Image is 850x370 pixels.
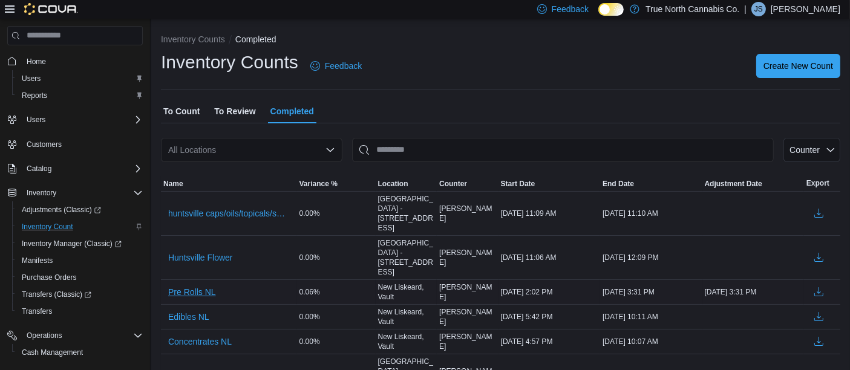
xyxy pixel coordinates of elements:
[600,177,702,191] button: End Date
[17,219,78,234] a: Inventory Count
[168,286,216,298] span: Pre Rolls NL
[17,304,143,319] span: Transfers
[17,345,143,360] span: Cash Management
[17,71,143,86] span: Users
[501,179,535,189] span: Start Date
[17,219,143,234] span: Inventory Count
[790,145,820,155] span: Counter
[22,91,47,100] span: Reports
[603,179,634,189] span: End Date
[17,253,57,268] a: Manifests
[22,328,143,343] span: Operations
[12,344,148,361] button: Cash Management
[2,327,148,344] button: Operations
[499,334,600,349] div: [DATE] 4:57 PM
[27,164,51,174] span: Catalog
[12,303,148,320] button: Transfers
[439,282,496,302] span: [PERSON_NAME]
[499,285,600,299] div: [DATE] 2:02 PM
[376,177,437,191] button: Location
[705,179,762,189] span: Adjustment Date
[783,138,840,162] button: Counter
[376,236,437,279] div: [GEOGRAPHIC_DATA] - [STREET_ADDRESS]
[22,186,61,200] button: Inventory
[756,54,840,78] button: Create New Count
[12,218,148,235] button: Inventory Count
[24,3,78,15] img: Cova
[22,348,83,357] span: Cash Management
[17,304,57,319] a: Transfers
[439,179,467,189] span: Counter
[600,310,702,324] div: [DATE] 10:11 AM
[17,287,96,302] a: Transfers (Classic)
[22,256,53,265] span: Manifests
[17,253,143,268] span: Manifests
[378,179,408,189] span: Location
[22,239,122,248] span: Inventory Manager (Classic)
[552,3,589,15] span: Feedback
[12,87,148,104] button: Reports
[499,206,600,221] div: [DATE] 11:09 AM
[297,285,376,299] div: 0.06%
[27,57,46,67] span: Home
[12,286,148,303] a: Transfers (Classic)
[376,305,437,329] div: New Liskeard, Vault
[161,33,840,48] nav: An example of EuiBreadcrumbs
[754,2,763,16] span: JS
[306,54,367,78] a: Feedback
[163,179,183,189] span: Name
[751,2,766,16] div: Jennifer Schnakenberg
[17,88,143,103] span: Reports
[2,160,148,177] button: Catalog
[22,137,143,152] span: Customers
[437,177,499,191] button: Counter
[22,112,50,127] button: Users
[27,331,62,340] span: Operations
[439,248,496,267] span: [PERSON_NAME]
[2,184,148,201] button: Inventory
[22,222,73,232] span: Inventory Count
[763,60,833,72] span: Create New Count
[168,336,232,348] span: Concentrates NL
[168,311,209,323] span: Edibles NL
[17,71,45,86] a: Users
[27,115,45,125] span: Users
[163,333,237,351] button: Concentrates NL
[12,235,148,252] a: Inventory Manager (Classic)
[22,74,41,83] span: Users
[17,88,52,103] a: Reports
[17,203,143,217] span: Adjustments (Classic)
[352,138,774,162] input: This is a search bar. After typing your query, hit enter to filter the results lower in the page.
[163,283,221,301] button: Pre Rolls NL
[168,207,290,219] span: huntsville caps/oils/topicals/seeds
[439,307,496,326] span: [PERSON_NAME]
[297,206,376,221] div: 0.00%
[2,111,148,128] button: Users
[163,204,295,222] button: huntsville caps/oils/topicals/seeds
[17,287,143,302] span: Transfers (Classic)
[12,70,148,87] button: Users
[22,54,51,69] a: Home
[22,137,67,152] a: Customers
[161,177,297,191] button: Name
[702,285,804,299] div: [DATE] 3:31 PM
[2,53,148,70] button: Home
[297,177,376,191] button: Variance %
[22,290,91,299] span: Transfers (Classic)
[499,250,600,265] div: [DATE] 11:06 AM
[600,250,702,265] div: [DATE] 12:09 PM
[744,2,747,16] p: |
[270,99,314,123] span: Completed
[12,269,148,286] button: Purchase Orders
[297,310,376,324] div: 0.00%
[17,270,82,285] a: Purchase Orders
[27,188,56,198] span: Inventory
[702,177,804,191] button: Adjustment Date
[598,3,624,16] input: Dark Mode
[22,161,56,176] button: Catalog
[17,236,143,251] span: Inventory Manager (Classic)
[646,2,739,16] p: True North Cannabis Co.
[163,308,214,326] button: Edibles NL
[600,334,702,349] div: [DATE] 10:07 AM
